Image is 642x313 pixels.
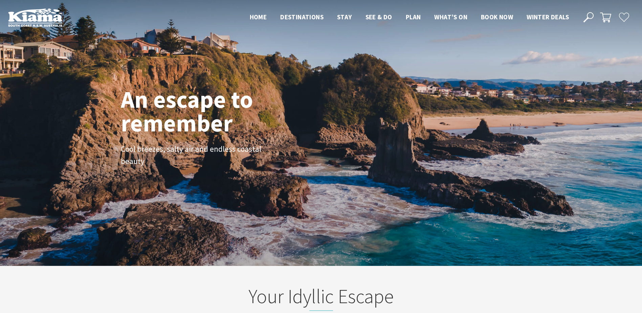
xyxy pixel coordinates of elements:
span: Stay [337,13,352,21]
span: Plan [406,13,421,21]
span: Winter Deals [527,13,569,21]
span: What’s On [434,13,467,21]
span: Book now [481,13,513,21]
h1: An escape to remember [121,87,307,135]
span: See & Do [366,13,392,21]
span: Home [250,13,267,21]
img: Kiama Logo [8,8,62,27]
h2: Your Idyllic Escape [189,285,454,311]
span: Destinations [280,13,324,21]
nav: Main Menu [243,12,576,23]
p: Cool breezes, salty air and endless coastal beauty [121,143,273,168]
